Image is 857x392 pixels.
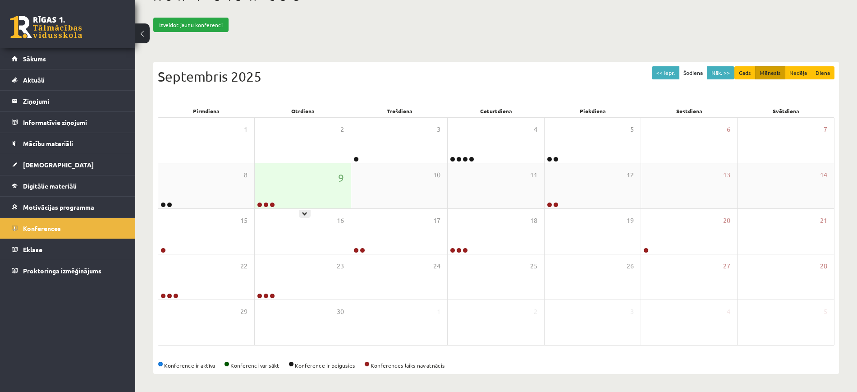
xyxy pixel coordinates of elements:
span: Digitālie materiāli [23,182,77,190]
span: 29 [240,307,247,317]
span: 6 [727,125,730,134]
span: 2 [340,125,344,134]
span: 23 [337,261,344,271]
span: 1 [244,125,247,134]
div: Sestdiena [641,105,738,117]
a: [DEMOGRAPHIC_DATA] [12,154,124,175]
span: 10 [433,170,440,180]
span: Sākums [23,55,46,63]
span: 12 [627,170,634,180]
span: Proktoringa izmēģinājums [23,267,101,275]
span: 25 [530,261,537,271]
a: Informatīvie ziņojumi [12,112,124,133]
a: Izveidot jaunu konferenci [153,18,229,32]
span: 18 [530,216,537,226]
span: 3 [437,125,440,134]
span: Konferences [23,224,61,232]
span: 16 [337,216,344,226]
a: Aktuāli [12,69,124,90]
a: Rīgas 1. Tālmācības vidusskola [10,16,82,38]
span: Motivācijas programma [23,203,94,211]
div: Konference ir aktīva Konferenci var sākt Konference ir beigusies Konferences laiks nav atnācis [158,361,834,369]
button: Diena [811,66,834,79]
a: Mācību materiāli [12,133,124,154]
span: 17 [433,216,440,226]
span: 5 [630,125,634,134]
legend: Informatīvie ziņojumi [23,112,124,133]
span: 8 [244,170,247,180]
span: Mācību materiāli [23,139,73,148]
a: Motivācijas programma [12,197,124,217]
button: Mēnesis [755,66,785,79]
a: Konferences [12,218,124,239]
span: 27 [723,261,730,271]
a: Ziņojumi [12,91,124,111]
button: Šodiena [679,66,707,79]
div: Piekdiena [545,105,641,117]
a: Sākums [12,48,124,69]
button: Nāk. >> [707,66,734,79]
span: 26 [627,261,634,271]
span: [DEMOGRAPHIC_DATA] [23,161,94,169]
span: 1 [437,307,440,317]
span: 21 [820,216,827,226]
span: 24 [433,261,440,271]
div: Otrdiena [254,105,351,117]
span: 5 [824,307,827,317]
span: 2 [534,307,537,317]
span: 22 [240,261,247,271]
button: Nedēļa [785,66,811,79]
span: 4 [727,307,730,317]
div: Trešdiena [351,105,448,117]
span: Eklase [23,245,42,254]
span: 4 [534,125,537,134]
span: 15 [240,216,247,226]
span: 30 [337,307,344,317]
span: 3 [630,307,634,317]
a: Digitālie materiāli [12,175,124,196]
span: 11 [530,170,537,180]
span: 28 [820,261,827,271]
span: 13 [723,170,730,180]
div: Ceturtdiena [448,105,544,117]
div: Septembris 2025 [158,66,834,87]
a: Proktoringa izmēģinājums [12,260,124,281]
button: << Iepr. [652,66,679,79]
span: Aktuāli [23,76,45,84]
legend: Ziņojumi [23,91,124,111]
span: 14 [820,170,827,180]
span: 7 [824,125,827,134]
a: Eklase [12,239,124,260]
button: Gads [734,66,756,79]
span: 19 [627,216,634,226]
span: 9 [338,170,344,185]
div: Svētdiena [738,105,834,117]
div: Pirmdiena [158,105,254,117]
span: 20 [723,216,730,226]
